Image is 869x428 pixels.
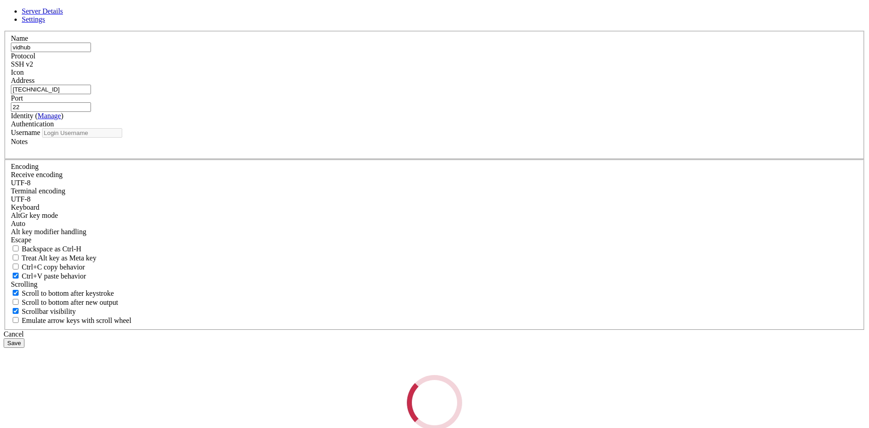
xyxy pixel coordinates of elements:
[11,254,96,262] label: Whether the Alt key acts as a Meta key or as a distinct Alt key.
[11,289,114,297] label: Whether to scroll to the bottom on any keystroke.
[11,220,25,227] span: Auto
[11,94,23,102] label: Port
[11,138,28,145] label: Notes
[11,195,31,203] span: UTF-8
[22,298,118,306] span: Scroll to bottom after new output
[13,273,19,279] input: Ctrl+V paste behavior
[11,298,118,306] label: Scroll to bottom after new output.
[13,308,19,314] input: Scrollbar visibility
[13,290,19,296] input: Scroll to bottom after keystroke
[22,245,81,253] span: Backspace as Ctrl-H
[11,77,34,84] label: Address
[11,203,39,211] label: Keyboard
[11,187,65,195] label: The default terminal encoding. ISO-2022 enables character map translations (like graphics maps). ...
[11,317,131,324] label: When using the alternative screen buffer, and DECCKM (Application Cursor Keys) is active, mouse w...
[22,263,85,271] span: Ctrl+C copy behavior
[22,289,114,297] span: Scroll to bottom after keystroke
[13,264,19,269] input: Ctrl+C copy behavior
[11,171,62,178] label: Set the expected encoding for data received from the host. If the encodings do not match, visual ...
[11,112,63,120] label: Identity
[11,228,86,236] label: Controls how the Alt key is handled. Escape: Send an ESC prefix. 8-Bit: Add 128 to the typed char...
[11,195,858,203] div: UTF-8
[11,102,91,112] input: Port Number
[22,272,86,280] span: Ctrl+V paste behavior
[22,15,45,23] a: Settings
[11,60,33,68] span: SSH v2
[11,280,38,288] label: Scrolling
[11,308,76,315] label: The vertical scrollbar mode.
[11,179,31,187] span: UTF-8
[11,60,858,68] div: SSH v2
[42,128,122,138] input: Login Username
[22,254,96,262] span: Treat Alt key as Meta key
[35,112,63,120] span: ( )
[11,34,28,42] label: Name
[11,43,91,52] input: Server Name
[11,163,38,170] label: Encoding
[38,112,61,120] a: Manage
[13,245,19,251] input: Backspace as Ctrl-H
[11,212,58,219] label: Set the expected encoding for data received from the host. If the encodings do not match, visual ...
[11,245,81,253] label: If true, the backspace should send BS ('\x08', aka ^H). Otherwise the backspace key should send '...
[22,308,76,315] span: Scrollbar visibility
[11,120,54,128] label: Authentication
[11,263,85,271] label: Ctrl-C copies if true, send ^C to host if false. Ctrl-Shift-C sends ^C to host if true, copies if...
[4,330,865,338] div: Cancel
[4,338,24,348] button: Save
[11,236,31,244] span: Escape
[11,52,35,60] label: Protocol
[13,299,19,305] input: Scroll to bottom after new output
[13,255,19,260] input: Treat Alt key as Meta key
[11,129,40,136] label: Username
[11,68,24,76] label: Icon
[11,179,858,187] div: UTF-8
[13,317,19,323] input: Emulate arrow keys with scroll wheel
[11,220,858,228] div: Auto
[11,85,91,94] input: Host Name or IP
[11,272,86,280] label: Ctrl+V pastes if true, sends ^V to host if false. Ctrl+Shift+V sends ^V to host if true, pastes i...
[22,7,63,15] a: Server Details
[22,317,131,324] span: Emulate arrow keys with scroll wheel
[11,236,858,244] div: Escape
